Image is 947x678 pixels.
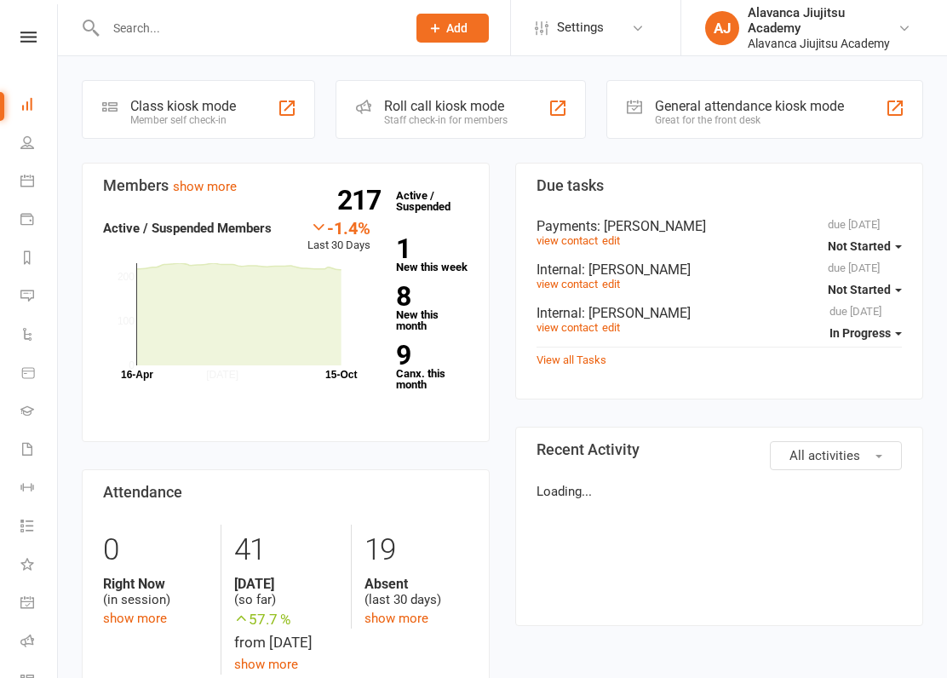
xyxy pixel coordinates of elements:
[602,234,620,247] a: edit
[103,484,468,501] h3: Attendance
[20,585,59,623] a: General attendance kiosk mode
[20,202,59,240] a: Payments
[307,218,370,255] div: Last 30 Days
[748,36,898,51] div: Alavanca Jiujitsu Academy
[20,240,59,279] a: Reports
[103,576,208,592] strong: Right Now
[537,261,902,278] div: Internal
[130,98,236,114] div: Class kiosk mode
[537,441,902,458] h3: Recent Activity
[20,164,59,202] a: Calendar
[387,177,462,225] a: 217Active / Suspended
[103,177,468,194] h3: Members
[557,9,604,47] span: Settings
[705,11,739,45] div: AJ
[416,14,489,43] button: Add
[789,448,860,463] span: All activities
[20,87,59,125] a: Dashboard
[364,576,468,608] div: (last 30 days)
[364,576,468,592] strong: Absent
[20,623,59,662] a: Roll call kiosk mode
[384,98,508,114] div: Roll call kiosk mode
[655,114,844,126] div: Great for the front desk
[582,305,691,321] span: : [PERSON_NAME]
[537,353,606,366] a: View all Tasks
[337,187,387,213] strong: 217
[828,231,902,261] button: Not Started
[234,657,298,672] a: show more
[396,236,462,261] strong: 1
[770,441,902,470] button: All activities
[103,221,272,236] strong: Active / Suspended Members
[537,481,902,502] p: Loading...
[829,326,891,340] span: In Progress
[602,321,620,334] a: edit
[828,274,902,305] button: Not Started
[20,125,59,164] a: People
[655,98,844,114] div: General attendance kiosk mode
[234,608,338,631] span: 57.7 %
[307,218,370,237] div: -1.4%
[582,261,691,278] span: : [PERSON_NAME]
[748,5,898,36] div: Alavanca Jiujitsu Academy
[537,177,902,194] h3: Due tasks
[597,218,706,234] span: : [PERSON_NAME]
[364,525,468,576] div: 19
[537,321,598,334] a: view contact
[173,179,237,194] a: show more
[396,284,462,309] strong: 8
[828,239,891,253] span: Not Started
[103,525,208,576] div: 0
[234,608,338,654] div: from [DATE]
[537,278,598,290] a: view contact
[20,355,59,394] a: Product Sales
[364,611,428,626] a: show more
[828,283,891,296] span: Not Started
[396,342,468,390] a: 9Canx. this month
[234,576,338,592] strong: [DATE]
[446,21,468,35] span: Add
[396,342,462,368] strong: 9
[829,318,902,348] button: In Progress
[537,218,902,234] div: Payments
[537,234,598,247] a: view contact
[396,284,468,331] a: 8New this month
[103,611,167,626] a: show more
[130,114,236,126] div: Member self check-in
[100,16,394,40] input: Search...
[234,525,338,576] div: 41
[396,236,468,273] a: 1New this week
[537,305,902,321] div: Internal
[103,576,208,608] div: (in session)
[384,114,508,126] div: Staff check-in for members
[20,547,59,585] a: What's New
[602,278,620,290] a: edit
[234,576,338,608] div: (so far)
